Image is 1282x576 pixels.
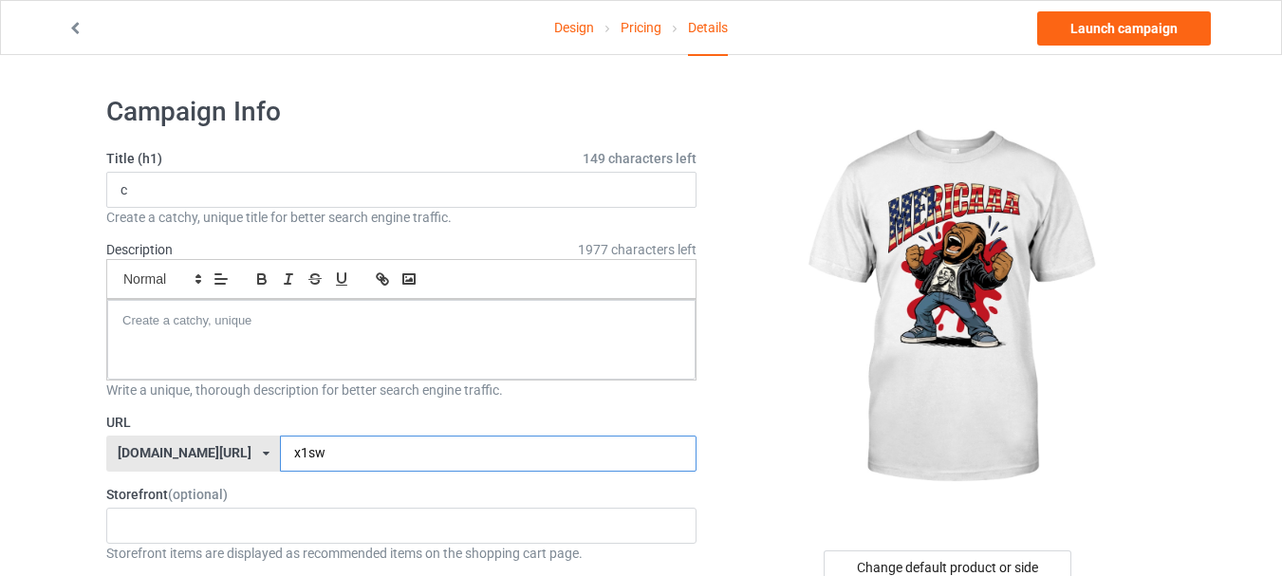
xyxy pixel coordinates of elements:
div: Create a catchy, unique title for better search engine traffic. [106,208,697,227]
div: Storefront items are displayed as recommended items on the shopping cart page. [106,544,697,563]
div: Details [688,1,728,56]
label: URL [106,413,697,432]
a: Launch campaign [1037,11,1211,46]
a: Pricing [621,1,661,54]
h1: Campaign Info [106,95,697,129]
div: [DOMAIN_NAME][URL] [118,446,251,459]
span: 149 characters left [583,149,697,168]
label: Description [106,242,173,257]
span: (optional) [168,487,228,502]
label: Title (h1) [106,149,697,168]
a: Design [554,1,594,54]
label: Storefront [106,485,697,504]
div: Write a unique, thorough description for better search engine traffic. [106,381,697,399]
span: 1977 characters left [578,240,697,259]
span: Create a catchy, unique [122,313,251,327]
